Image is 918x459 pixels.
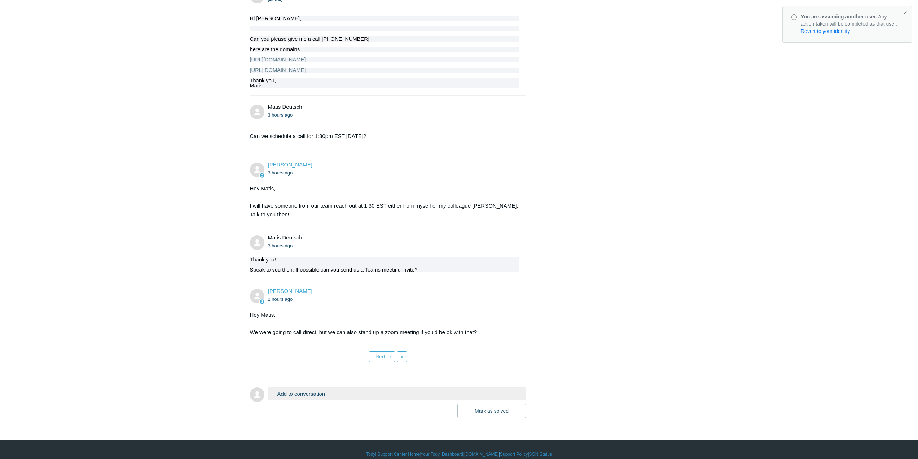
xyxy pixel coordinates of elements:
[421,451,463,458] a: Your Todyl Dashboard
[250,67,306,73] a: [URL][DOMAIN_NAME]
[268,104,302,110] span: Matis Deutsch
[250,184,519,219] div: Hey Matis, I will have someone from our team reach out at 1:30 EST either from myself or my colle...
[900,8,910,18] div: Close
[801,13,897,35] form: Any action taken will be completed as that user.
[250,16,519,21] div: Hi [PERSON_NAME],
[529,451,552,458] a: SGN Status
[268,387,526,400] button: Add to conversation
[250,36,519,42] div: Can you please give me a call [PHONE_NUMBER]
[268,288,312,294] a: [PERSON_NAME]
[390,354,391,359] span: ›
[369,351,395,362] a: Next
[268,170,293,176] time: 08/22/2025, 11:37
[268,243,293,248] time: 08/22/2025, 11:39
[250,57,306,62] a: [URL][DOMAIN_NAME]
[268,296,293,302] time: 08/22/2025, 11:50
[801,14,877,20] strong: You are assuming another user.
[268,234,302,241] span: Matis Deutsch
[250,451,668,458] div: | | | |
[801,28,850,34] a: Revert to your identity
[366,451,420,458] a: Todyl Support Center Home
[250,257,519,262] div: Thank you!
[401,354,403,359] span: »
[268,161,312,168] span: Cody Woods
[250,311,519,337] div: Hey Matis, We were going to call direct, but we can also stand up a zoom meeting if you'd be ok w...
[250,78,519,88] div: Thank you, Matis
[457,404,526,418] button: Mark as solved
[250,47,519,52] div: here are the domains
[250,132,519,140] p: Can we schedule a call for 1:30pm EST [DATE]?
[500,451,528,458] a: Support Policy
[464,451,499,458] a: [DOMAIN_NAME]
[250,267,519,272] div: Speak to you then. If possible can you send us a Teams meeting invite?
[268,288,312,294] span: Cody Woods
[376,354,385,359] span: Next
[268,161,312,168] a: [PERSON_NAME]
[268,112,293,118] time: 08/22/2025, 11:25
